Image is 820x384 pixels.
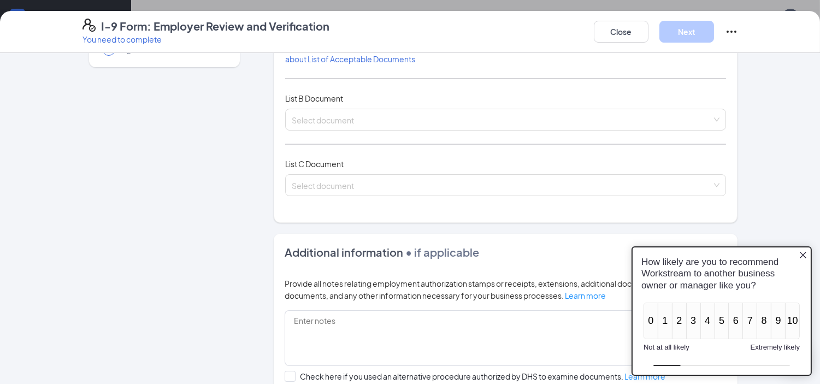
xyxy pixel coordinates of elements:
span: • if applicable [403,245,479,259]
iframe: Sprig User Feedback Dialog [623,238,820,384]
svg: Ellipses [725,25,738,38]
a: Learn more [565,291,606,300]
span: List C Document [285,159,344,169]
p: You need to complete [82,34,329,45]
span: Additional information [285,245,403,259]
span: Provide all notes relating employment authorization stamps or receipts, extensions, additional do... [285,279,709,300]
button: Close [594,21,648,43]
svg: FormI9EVerifyIcon [82,19,96,32]
button: Next [659,21,714,43]
span: List B Document [285,93,343,103]
h4: I-9 Form: Employer Review and Verification [101,19,329,34]
div: Check here if you used an alternative procedure authorized by DHS to examine documents. [300,371,665,382]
